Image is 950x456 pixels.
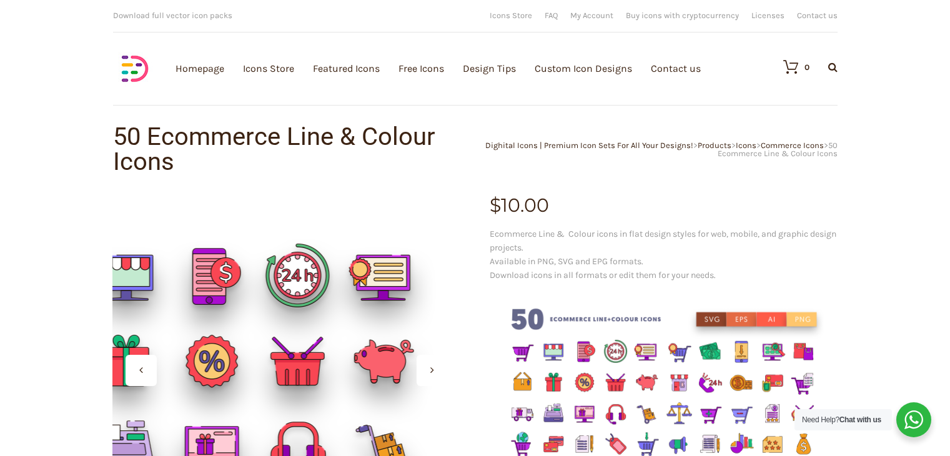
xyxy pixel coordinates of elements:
div: > > > > [475,141,838,157]
a: Contact us [797,11,838,19]
a: Icons Store [490,11,532,19]
h1: 50 Ecommerce Line & Colour Icons [113,124,475,174]
a: Commerce Icons [761,141,824,150]
a: Products [698,141,731,150]
a: Icons [736,141,756,150]
a: FAQ [545,11,558,19]
a: My Account [570,11,613,19]
span: $ [490,194,501,217]
span: Download full vector icon packs [113,11,232,20]
p: Ecommerce Line & Colour icons in flat design styles for web, mobile, and graphic design projects.... [490,227,838,282]
span: 50 Ecommerce Line & Colour Icons [718,141,838,158]
a: Licenses [751,11,784,19]
a: 0 [771,59,809,74]
bdi: 10.00 [490,194,549,217]
span: Need Help? [802,415,881,424]
div: 0 [804,63,809,71]
a: Dighital Icons | Premium Icon Sets For All Your Designs! [485,141,693,150]
strong: Chat with us [839,415,881,424]
a: Buy icons with cryptocurrency [626,11,739,19]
